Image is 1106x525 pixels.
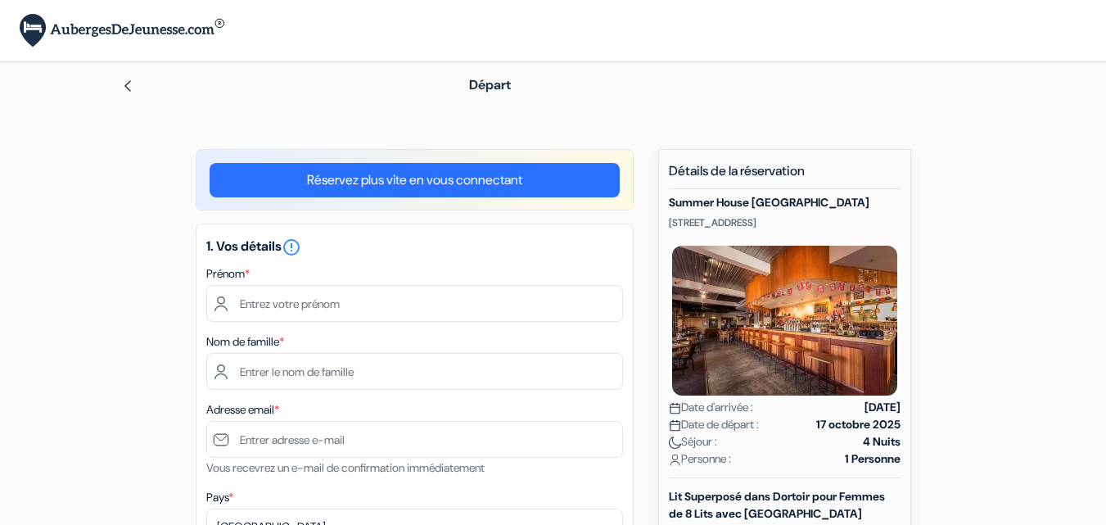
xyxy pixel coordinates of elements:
[206,353,623,390] input: Entrer le nom de famille
[864,399,901,416] strong: [DATE]
[282,238,301,255] a: error_outline
[669,399,753,416] span: Date d'arrivée :
[669,196,901,210] h5: Summer House [GEOGRAPHIC_DATA]
[206,333,284,351] label: Nom de famille
[206,421,623,458] input: Entrer adresse e-mail
[469,76,511,93] span: Départ
[669,454,681,466] img: user_icon.svg
[669,433,717,450] span: Séjour :
[20,14,224,48] img: AubergesDeJeunesse.com
[845,450,901,468] strong: 1 Personne
[206,489,233,506] label: Pays
[669,419,681,432] img: calendar.svg
[206,238,623,257] h5: 1. Vos détails
[206,265,250,283] label: Prénom
[121,79,134,93] img: left_arrow.svg
[206,401,279,419] label: Adresse email
[669,163,901,189] h5: Détails de la réservation
[669,450,731,468] span: Personne :
[669,416,759,433] span: Date de départ :
[669,402,681,414] img: calendar.svg
[669,216,901,229] p: [STREET_ADDRESS]
[206,460,485,475] small: Vous recevrez un e-mail de confirmation immédiatement
[282,238,301,257] i: error_outline
[669,437,681,449] img: moon.svg
[210,163,620,197] a: Réservez plus vite en vous connectant
[816,416,901,433] strong: 17 octobre 2025
[863,433,901,450] strong: 4 Nuits
[206,285,623,322] input: Entrez votre prénom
